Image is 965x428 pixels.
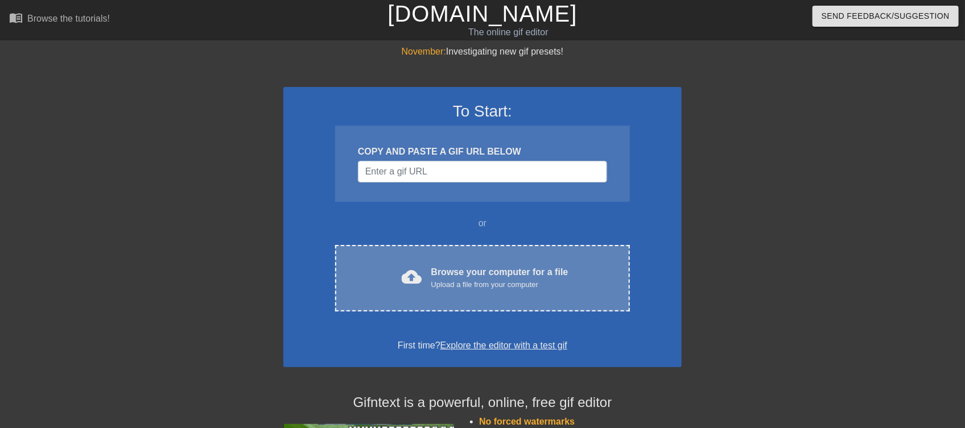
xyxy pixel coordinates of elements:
[358,145,607,159] div: COPY AND PASTE A GIF URL BELOW
[27,14,110,23] div: Browse the tutorials!
[298,339,667,352] div: First time?
[9,11,110,28] a: Browse the tutorials!
[822,9,950,23] span: Send Feedback/Suggestion
[358,161,607,182] input: Username
[431,265,568,290] div: Browse your computer for a file
[283,45,682,59] div: Investigating new gif presets!
[440,340,567,350] a: Explore the editor with a test gif
[298,102,667,121] h3: To Start:
[431,279,568,290] div: Upload a file from your computer
[327,26,689,39] div: The online gif editor
[283,394,682,411] h4: Gifntext is a powerful, online, free gif editor
[387,1,577,26] a: [DOMAIN_NAME]
[313,217,652,230] div: or
[402,267,422,287] span: cloud_upload
[813,6,959,27] button: Send Feedback/Suggestion
[479,417,575,426] span: No forced watermarks
[402,47,446,56] span: November:
[9,11,23,24] span: menu_book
